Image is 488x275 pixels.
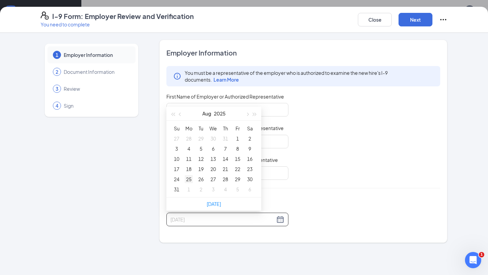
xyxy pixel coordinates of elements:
[185,175,193,183] div: 25
[221,155,229,163] div: 14
[244,144,256,154] td: 2025-08-09
[170,133,183,144] td: 2025-07-27
[172,155,181,163] div: 10
[183,174,195,184] td: 2025-08-25
[183,184,195,194] td: 2025-09-01
[219,164,231,174] td: 2025-08-21
[56,102,58,109] span: 4
[56,85,58,92] span: 3
[195,133,207,144] td: 2025-07-29
[172,145,181,153] div: 3
[244,184,256,194] td: 2025-09-06
[185,165,193,173] div: 18
[221,165,229,173] div: 21
[233,165,242,173] div: 22
[213,77,239,83] span: Learn More
[233,155,242,163] div: 15
[172,185,181,193] div: 31
[197,165,205,173] div: 19
[246,185,254,193] div: 6
[183,144,195,154] td: 2025-08-04
[197,134,205,143] div: 29
[244,174,256,184] td: 2025-08-30
[233,175,242,183] div: 29
[219,154,231,164] td: 2025-08-14
[195,164,207,174] td: 2025-08-19
[170,216,275,223] input: 09/05/2025
[172,165,181,173] div: 17
[185,185,193,193] div: 1
[197,175,205,183] div: 26
[244,154,256,164] td: 2025-08-16
[195,154,207,164] td: 2025-08-12
[207,174,219,184] td: 2025-08-27
[221,185,229,193] div: 4
[207,164,219,174] td: 2025-08-20
[185,69,433,83] span: You must be a representative of the employer who is authorized to examine the new hire's I-9 docu...
[246,175,254,183] div: 30
[358,13,392,26] button: Close
[202,107,211,120] button: Aug
[170,184,183,194] td: 2025-08-31
[166,103,288,117] input: Enter your first name
[231,184,244,194] td: 2025-09-05
[231,123,244,133] th: Fr
[172,134,181,143] div: 27
[41,12,49,20] svg: FormI9EVerifyIcon
[209,175,217,183] div: 27
[195,123,207,133] th: Tu
[183,164,195,174] td: 2025-08-18
[207,133,219,144] td: 2025-07-30
[56,51,58,58] span: 1
[244,123,256,133] th: Sa
[197,155,205,163] div: 12
[172,175,181,183] div: 24
[209,145,217,153] div: 6
[231,133,244,144] td: 2025-08-01
[207,144,219,154] td: 2025-08-06
[64,102,129,109] span: Sign
[212,77,239,83] a: Learn More
[231,164,244,174] td: 2025-08-22
[221,134,229,143] div: 31
[231,154,244,164] td: 2025-08-15
[233,185,242,193] div: 5
[170,174,183,184] td: 2025-08-24
[231,144,244,154] td: 2025-08-08
[465,252,481,268] iframe: Intercom live chat
[170,144,183,154] td: 2025-08-03
[209,155,217,163] div: 13
[64,51,129,58] span: Employer Information
[219,133,231,144] td: 2025-07-31
[244,133,256,144] td: 2025-08-02
[56,68,58,75] span: 2
[231,174,244,184] td: 2025-08-29
[209,165,217,173] div: 20
[166,48,440,58] span: Employer Information
[170,164,183,174] td: 2025-08-17
[209,134,217,143] div: 30
[246,165,254,173] div: 23
[170,123,183,133] th: Su
[219,184,231,194] td: 2025-09-04
[207,154,219,164] td: 2025-08-13
[219,123,231,133] th: Th
[214,107,226,120] button: 2025
[233,134,242,143] div: 1
[183,154,195,164] td: 2025-08-11
[64,85,129,92] span: Review
[166,93,284,100] span: First Name of Employer or Authorized Representative
[183,123,195,133] th: Mo
[219,174,231,184] td: 2025-08-28
[207,184,219,194] td: 2025-09-03
[233,145,242,153] div: 8
[195,174,207,184] td: 2025-08-26
[439,16,447,24] svg: Ellipses
[64,68,129,75] span: Document Information
[221,145,229,153] div: 7
[246,155,254,163] div: 16
[197,145,205,153] div: 5
[207,123,219,133] th: We
[170,154,183,164] td: 2025-08-10
[173,72,181,80] svg: Info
